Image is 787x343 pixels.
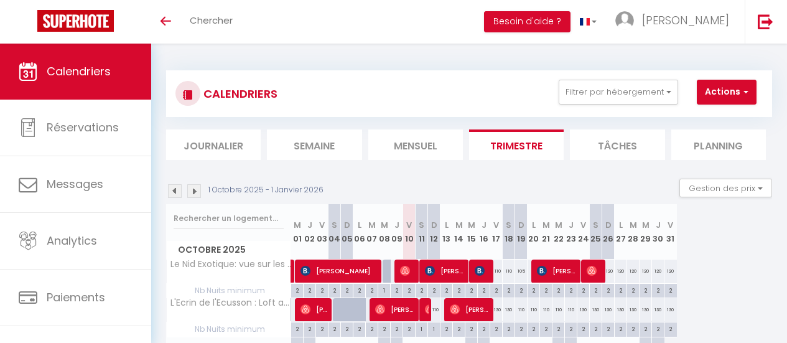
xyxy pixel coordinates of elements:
[668,219,673,231] abbr: V
[590,284,602,296] div: 2
[403,204,416,260] th: 10
[428,298,440,321] div: 110
[378,322,390,334] div: 2
[587,259,603,283] span: [PERSON_NAME]
[532,219,536,231] abbr: L
[565,204,577,260] th: 23
[493,219,499,231] abbr: V
[391,322,403,334] div: 2
[593,219,598,231] abbr: S
[515,260,528,283] div: 105
[528,322,539,334] div: 2
[316,322,328,334] div: 2
[166,129,261,160] li: Journalier
[656,219,661,231] abbr: J
[341,284,353,296] div: 2
[353,204,366,260] th: 06
[378,204,391,260] th: 08
[555,219,562,231] abbr: M
[552,298,565,321] div: 110
[590,298,602,321] div: 130
[394,219,399,231] abbr: J
[577,322,589,334] div: 2
[503,284,515,296] div: 2
[664,284,677,296] div: 2
[570,129,664,160] li: Tâches
[304,204,316,260] th: 02
[515,204,528,260] th: 19
[366,322,378,334] div: 2
[167,322,291,336] span: Nb Nuits minimum
[515,284,527,296] div: 2
[642,219,650,231] abbr: M
[47,120,119,135] span: Réservations
[528,284,539,296] div: 2
[428,322,440,334] div: 1
[652,322,664,334] div: 2
[540,322,552,334] div: 2
[403,322,415,334] div: 2
[605,219,612,231] abbr: D
[425,259,467,283] span: [PERSON_NAME]
[503,322,515,334] div: 2
[353,322,365,334] div: 2
[37,10,114,32] img: Super Booking
[440,204,453,260] th: 13
[490,284,502,296] div: 2
[515,298,528,321] div: 110
[602,322,614,334] div: 2
[640,260,652,283] div: 120
[406,219,412,231] abbr: V
[577,284,589,296] div: 2
[440,322,452,334] div: 2
[627,260,640,283] div: 120
[428,204,440,260] th: 12
[167,284,291,298] span: Nb Nuits minimum
[368,219,376,231] abbr: M
[652,204,664,260] th: 30
[428,284,440,296] div: 2
[328,284,340,296] div: 2
[640,322,651,334] div: 2
[664,322,677,334] div: 2
[332,219,337,231] abbr: S
[552,322,564,334] div: 2
[416,322,427,334] div: 1
[577,298,590,321] div: 130
[358,219,361,231] abbr: L
[528,204,540,260] th: 20
[341,322,353,334] div: 2
[615,260,627,283] div: 120
[518,219,524,231] abbr: D
[445,219,449,231] abbr: L
[490,322,502,334] div: 2
[291,204,304,260] th: 01
[294,219,301,231] abbr: M
[190,14,233,27] span: Chercher
[615,204,627,260] th: 27
[47,289,105,305] span: Paiements
[319,219,325,231] abbr: V
[478,284,490,296] div: 2
[368,129,463,160] li: Mensuel
[475,259,491,283] span: [PERSON_NAME]
[565,298,577,321] div: 110
[515,322,527,334] div: 2
[482,219,487,231] abbr: J
[640,204,652,260] th: 29
[174,207,284,230] input: Rechercher un logement...
[569,219,574,231] abbr: J
[490,298,503,321] div: 130
[503,204,515,260] th: 18
[291,322,303,334] div: 2
[455,219,463,231] abbr: M
[328,204,341,260] th: 04
[615,11,634,30] img: ...
[465,204,478,260] th: 15
[528,298,540,321] div: 110
[391,284,403,296] div: 2
[403,284,415,296] div: 2
[615,322,626,334] div: 2
[344,219,350,231] abbr: D
[552,284,564,296] div: 2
